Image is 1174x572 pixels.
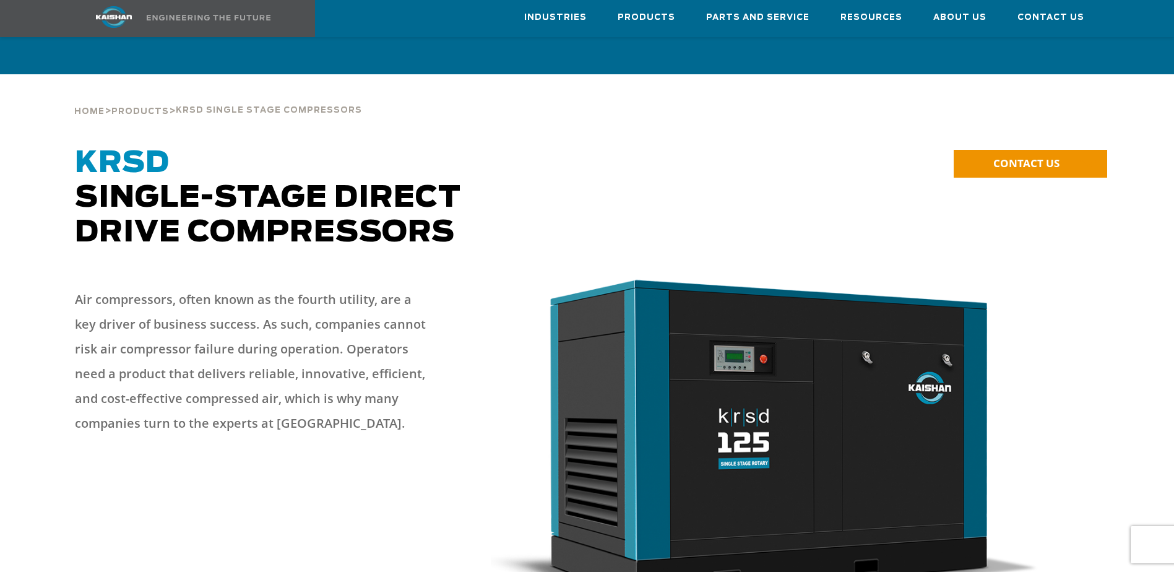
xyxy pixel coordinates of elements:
span: Contact Us [1017,11,1084,25]
a: Parts and Service [706,1,809,34]
a: Industries [524,1,587,34]
a: Products [618,1,675,34]
a: Resources [840,1,902,34]
span: krsd single stage compressors [176,106,362,115]
span: CONTACT US [993,156,1060,170]
a: CONTACT US [954,150,1107,178]
img: kaishan logo [67,6,160,28]
p: Air compressors, often known as the fourth utility, are a key driver of business success. As such... [75,287,434,436]
a: Home [74,105,105,116]
a: Contact Us [1017,1,1084,34]
div: > > [74,74,362,121]
span: Products [618,11,675,25]
a: Products [111,105,169,116]
span: Parts and Service [706,11,809,25]
img: Engineering the future [147,15,270,20]
span: KRSD [75,149,170,178]
span: Home [74,108,105,116]
span: Single-Stage Direct Drive Compressors [75,149,461,248]
span: About Us [933,11,986,25]
a: About Us [933,1,986,34]
span: Resources [840,11,902,25]
span: Products [111,108,169,116]
span: Industries [524,11,587,25]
